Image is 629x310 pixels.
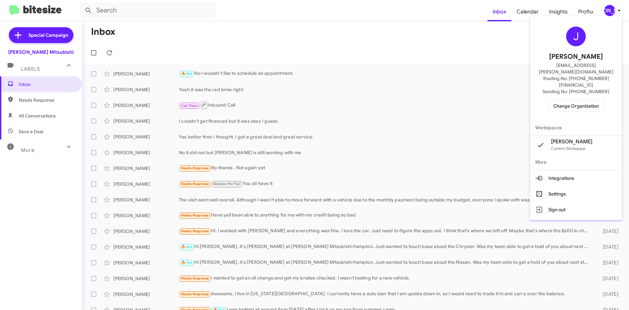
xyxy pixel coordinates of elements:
span: More [530,154,622,170]
span: Workspaces [530,120,622,135]
button: Settings [530,186,622,202]
button: Change Organization [548,100,604,112]
span: Current Workspace [551,146,585,151]
span: [EMAIL_ADDRESS][PERSON_NAME][DOMAIN_NAME] [538,62,614,75]
button: Sign out [530,202,622,217]
button: Integrations [530,170,622,186]
span: Routing No: [PHONE_NUMBER][FINANCIAL_ID] [538,75,614,88]
span: Sending No: [PHONE_NUMBER] [543,88,609,95]
div: J [566,27,586,46]
span: [PERSON_NAME] [549,52,603,62]
span: [PERSON_NAME] [551,138,592,145]
span: Change Organization [553,100,599,112]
